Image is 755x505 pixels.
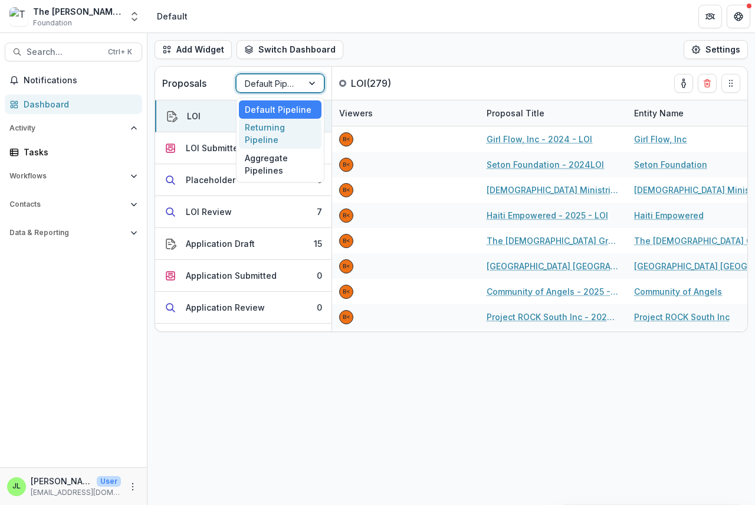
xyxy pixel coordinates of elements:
[698,5,722,28] button: Partners
[239,100,321,119] div: Default Pipeline
[155,132,331,164] button: LOI Submitted4
[155,260,331,292] button: Application Submitted0
[487,285,620,298] a: Community of Angels - 2025 - LOI
[343,314,350,320] div: Blair White <bwhite@bolickfoundation.org>
[634,311,730,323] a: Project ROCK South Inc
[24,98,133,110] div: Dashboard
[126,5,143,28] button: Open entity switcher
[343,162,350,168] div: Blair White <bwhite@bolickfoundation.org>
[317,269,322,282] div: 0
[343,289,350,295] div: Blair White <bwhite@bolickfoundation.org>
[186,269,277,282] div: Application Submitted
[721,74,740,93] button: Drag
[317,206,322,218] div: 7
[9,229,126,237] span: Data & Reporting
[5,71,142,90] button: Notifications
[480,100,627,126] div: Proposal Title
[487,158,604,171] a: Seton Foundation - 2024LOI
[106,45,134,58] div: Ctrl + K
[343,187,350,193] div: Blair White <bwhite@bolickfoundation.org>
[634,209,704,221] a: Haiti Empowered
[24,76,137,86] span: Notifications
[155,164,331,196] button: Placeholder0
[487,209,608,221] a: Haiti Empowered - 2025 - LOI
[317,301,322,314] div: 0
[239,149,321,180] div: Aggregate Pipelines
[31,475,92,487] p: [PERSON_NAME]
[157,10,188,22] div: Default
[9,124,126,132] span: Activity
[5,95,142,114] a: Dashboard
[162,76,206,90] p: Proposals
[97,476,121,487] p: User
[186,237,255,250] div: Application Draft
[684,40,748,59] button: Settings
[727,5,750,28] button: Get Help
[343,263,350,269] div: Blair White <bwhite@bolickfoundation.org>
[27,47,101,57] span: Search...
[5,167,142,185] button: Open Workflows
[487,311,620,323] a: Project ROCK South Inc - 2024 - LOI
[24,146,133,158] div: Tasks
[9,7,28,26] img: The Bolick Foundation
[5,195,142,214] button: Open Contacts
[5,223,142,242] button: Open Data & Reporting
[343,136,350,142] div: Blair White <bwhite@bolickfoundation.org>
[186,206,232,218] div: LOI Review
[31,487,121,498] p: [EMAIL_ADDRESS][DOMAIN_NAME]
[332,107,380,119] div: Viewers
[155,100,331,132] button: LOI279
[480,107,552,119] div: Proposal Title
[698,74,717,93] button: Delete card
[187,110,201,122] div: LOI
[332,100,480,126] div: Viewers
[186,142,244,154] div: LOI Submitted
[9,200,126,208] span: Contacts
[155,228,331,260] button: Application Draft15
[126,480,140,494] button: More
[155,292,331,324] button: Application Review0
[33,18,72,28] span: Foundation
[239,119,321,149] div: Returning Pipeline
[627,107,691,119] div: Entity Name
[487,133,592,145] a: Girl Flow, Inc - 2024 - LOI
[351,76,439,90] p: LOI ( 279 )
[5,142,142,162] a: Tasks
[634,133,687,145] a: Girl Flow, Inc
[155,196,331,228] button: LOI Review7
[487,234,620,247] a: The [DEMOGRAPHIC_DATA] Grace, Inc. - 2024 - LOI
[5,119,142,138] button: Open Activity
[487,260,620,272] a: [GEOGRAPHIC_DATA] [GEOGRAPHIC_DATA] - 2025 - LOI
[343,238,350,244] div: Blair White <bwhite@bolickfoundation.org>
[155,40,232,59] button: Add Widget
[314,237,322,250] div: 15
[9,172,126,180] span: Workflows
[33,5,122,18] div: The [PERSON_NAME] Foundation
[152,8,192,25] nav: breadcrumb
[634,158,707,171] a: Seton Foundation
[186,301,265,314] div: Application Review
[12,483,21,490] div: Joye Lane
[343,213,350,219] div: Blair White <bwhite@bolickfoundation.org>
[186,174,235,186] div: Placeholder
[674,74,693,93] button: toggle-assigned-to-me
[237,40,343,59] button: Switch Dashboard
[5,43,142,61] button: Search...
[487,184,620,196] a: [DEMOGRAPHIC_DATA] Ministries - 2025 - LOI
[634,285,722,298] a: Community of Angels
